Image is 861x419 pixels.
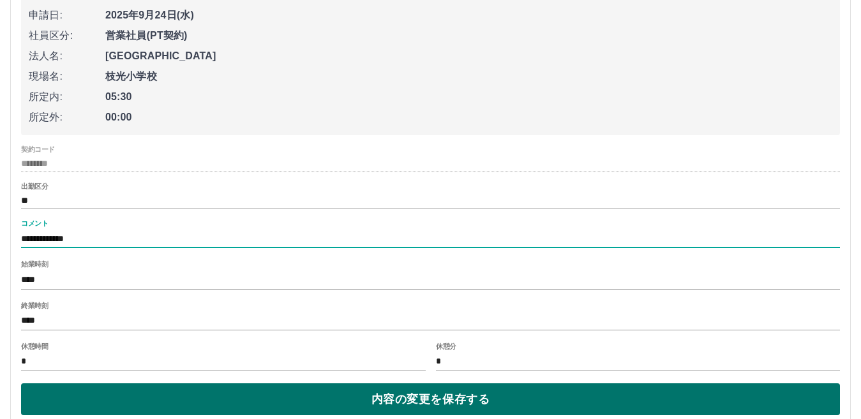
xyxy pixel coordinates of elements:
span: 枝光小学校 [105,69,832,84]
span: 05:30 [105,89,832,105]
span: 2025年9月24日(水) [105,8,832,23]
button: 内容の変更を保存する [21,383,840,415]
span: 法人名: [29,48,105,64]
label: 契約コード [21,145,55,154]
label: 始業時刻 [21,260,48,269]
label: 終業時刻 [21,300,48,310]
label: 出勤区分 [21,182,48,191]
label: 休憩分 [436,341,456,351]
span: 営業社員(PT契約) [105,28,832,43]
span: 社員区分: [29,28,105,43]
span: 現場名: [29,69,105,84]
span: 00:00 [105,110,832,125]
span: 申請日: [29,8,105,23]
span: 所定内: [29,89,105,105]
span: [GEOGRAPHIC_DATA] [105,48,832,64]
label: コメント [21,219,48,228]
span: 所定外: [29,110,105,125]
label: 休憩時間 [21,341,48,351]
